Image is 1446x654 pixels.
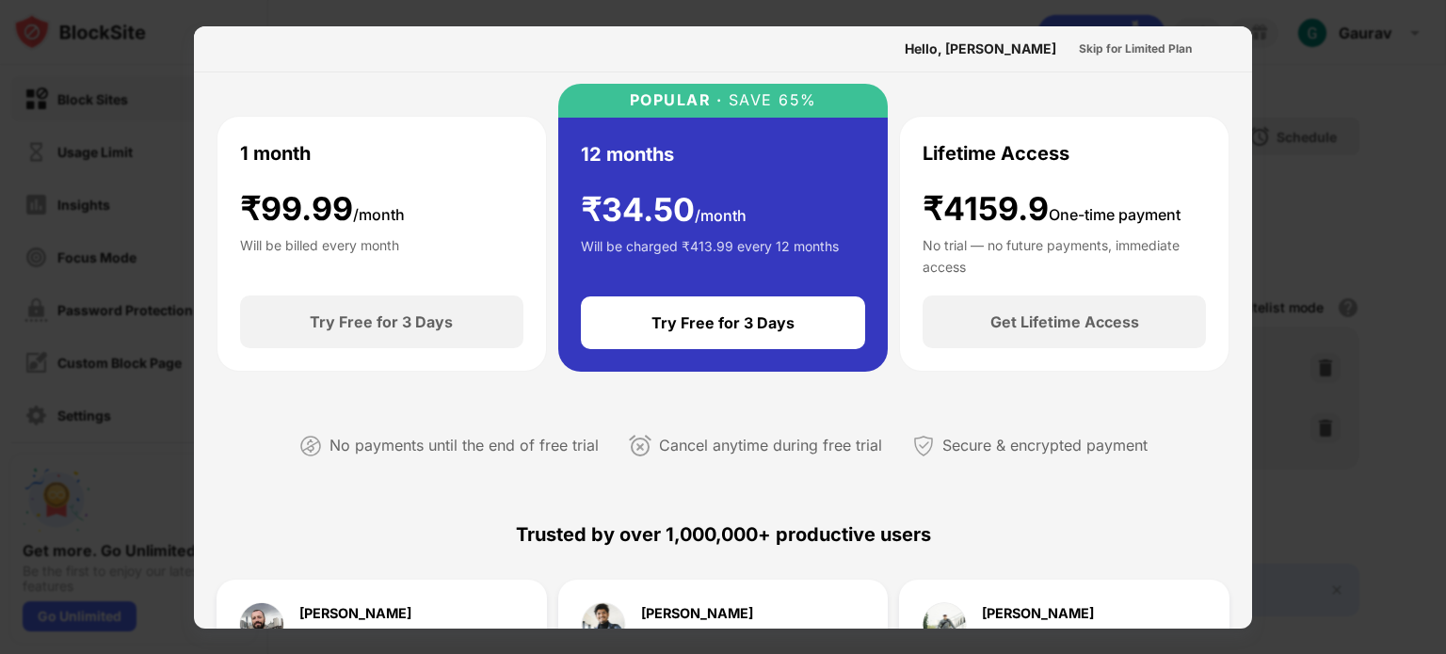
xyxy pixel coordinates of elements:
[299,628,411,643] div: Freelance Writer
[659,432,882,459] div: Cancel anytime during free trial
[1049,205,1181,224] span: One-time payment
[310,312,453,331] div: Try Free for 3 Days
[1079,40,1192,58] div: Skip for Limited Plan
[581,140,674,168] div: 12 months
[651,313,795,332] div: Try Free for 3 Days
[629,435,651,457] img: cancel-anytime
[299,435,322,457] img: not-paying
[923,190,1181,229] div: ₹4159.9
[329,432,599,459] div: No payments until the end of free trial
[581,236,839,274] div: Will be charged ₹413.99 every 12 months
[942,432,1148,459] div: Secure & encrypted payment
[990,312,1139,331] div: Get Lifetime Access
[641,607,753,620] div: [PERSON_NAME]
[240,139,311,167] div: 1 month
[922,602,967,647] img: testimonial-purchase-3.jpg
[581,602,626,647] img: testimonial-purchase-2.jpg
[982,607,1107,620] div: [PERSON_NAME]
[641,628,753,643] div: College Student
[239,602,284,647] img: testimonial-purchase-1.jpg
[722,91,817,109] div: SAVE 65%
[240,190,405,229] div: ₹ 99.99
[581,191,747,230] div: ₹ 34.50
[353,205,405,224] span: /month
[630,91,723,109] div: POPULAR ·
[982,628,1107,643] div: Software Developer
[217,489,1229,580] div: Trusted by over 1,000,000+ productive users
[923,139,1069,167] div: Lifetime Access
[923,235,1206,273] div: No trial — no future payments, immediate access
[905,41,1056,56] div: Hello, [PERSON_NAME]
[912,435,935,457] img: secured-payment
[240,235,399,273] div: Will be billed every month
[695,206,747,225] span: /month
[299,607,411,620] div: [PERSON_NAME]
